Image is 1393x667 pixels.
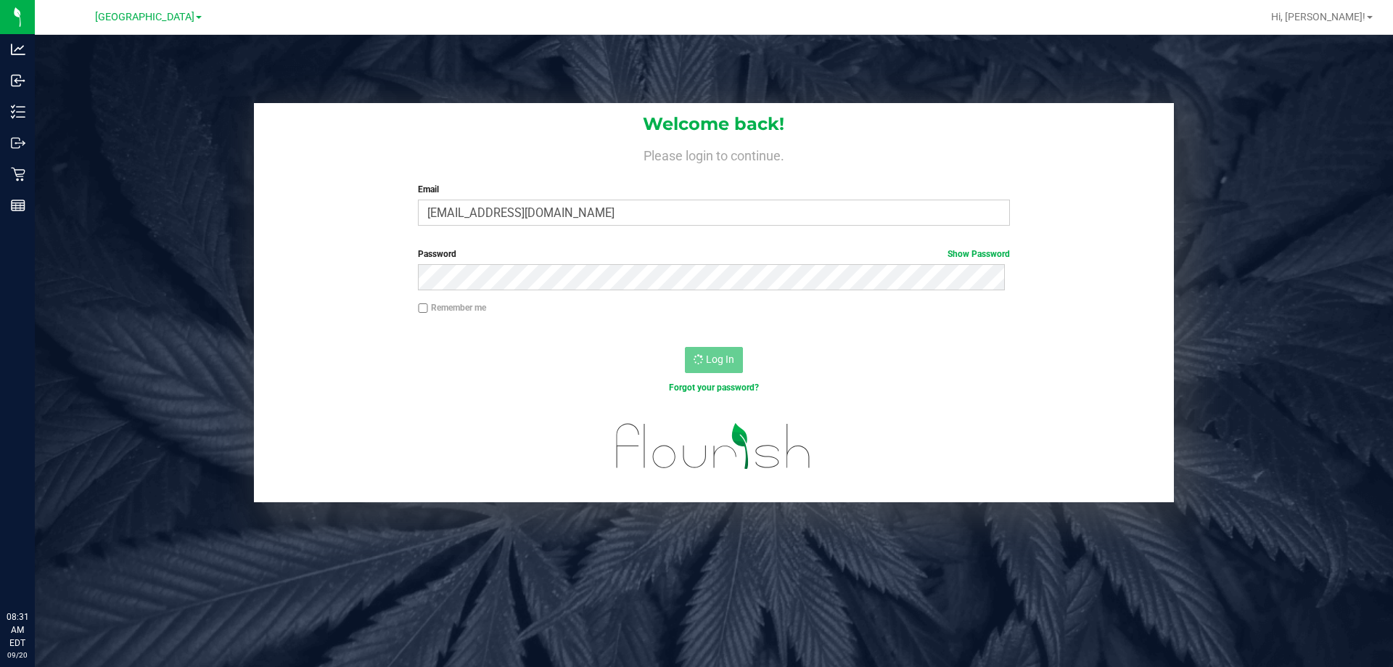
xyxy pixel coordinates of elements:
[254,115,1174,134] h1: Welcome back!
[669,382,759,393] a: Forgot your password?
[685,347,743,373] button: Log In
[418,249,456,259] span: Password
[254,145,1174,163] h4: Please login to continue.
[599,409,829,483] img: flourish_logo.svg
[706,353,734,365] span: Log In
[418,183,1009,196] label: Email
[95,11,194,23] span: [GEOGRAPHIC_DATA]
[11,105,25,119] inline-svg: Inventory
[1271,11,1365,22] span: Hi, [PERSON_NAME]!
[11,167,25,181] inline-svg: Retail
[7,650,28,660] p: 09/20
[11,42,25,57] inline-svg: Analytics
[7,610,28,650] p: 08:31 AM EDT
[418,301,486,314] label: Remember me
[418,303,428,314] input: Remember me
[11,198,25,213] inline-svg: Reports
[11,73,25,88] inline-svg: Inbound
[948,249,1010,259] a: Show Password
[11,136,25,150] inline-svg: Outbound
